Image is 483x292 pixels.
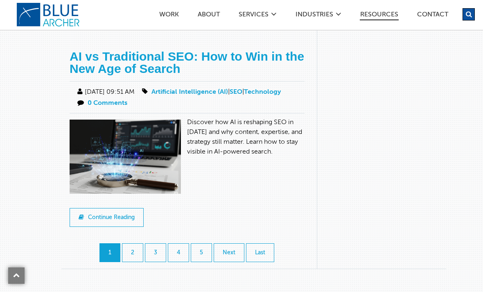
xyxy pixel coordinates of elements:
a: logo [16,2,82,27]
a: Last [246,243,274,262]
p: Discover how AI is reshaping SEO in [DATE] and why content, expertise, and strategy still matter.... [70,118,305,157]
a: Continue Reading [70,208,144,227]
a: ABOUT [197,11,220,20]
a: 3 [145,243,166,262]
a: Artificial Intelligence (AI) [151,89,228,95]
a: 4 [168,243,189,262]
a: 5 [191,243,212,262]
a: Resources [360,11,399,20]
a: 2 [122,243,143,262]
a: 0 Comments [88,100,127,106]
a: Industries [295,11,334,20]
a: Technology [244,89,281,95]
a: SERVICES [238,11,269,20]
span: | | [140,89,281,95]
a: 1 [99,243,120,262]
a: SEO [230,89,242,95]
a: AI vs Traditional SEO: How to Win in the New Age of Search [70,50,304,75]
a: Contact [417,11,449,20]
span: [DATE] 09:51 AM [76,89,135,95]
a: Next [214,243,244,262]
a: Work [159,11,179,20]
